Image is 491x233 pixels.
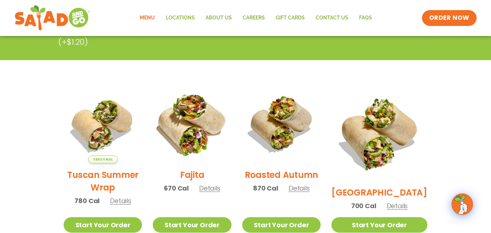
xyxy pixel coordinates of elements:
[64,85,142,163] img: Product photo for Tuscan Summer Wrap
[58,24,378,48] p: Pick your protein: roasted chicken, buffalo chicken or tofu (included) or steak (+$1.20)
[289,184,310,193] span: Details
[253,183,278,193] span: 870 Cal
[242,85,321,163] img: Product photo for Roasted Autumn Wrap
[351,201,376,211] span: 700 Cal
[237,10,270,26] a: Careers
[64,169,142,194] h2: Tuscan Summer Wrap
[134,10,377,26] nav: Menu
[160,10,200,26] a: Locations
[331,217,427,233] a: Start Your Order
[88,156,118,163] span: Seasonal
[270,10,310,26] a: GIFT CARDS
[110,196,131,205] span: Details
[310,10,354,26] a: Contact Us
[331,186,427,199] h2: [GEOGRAPHIC_DATA]
[153,217,231,233] a: Start Your Order
[164,183,189,193] span: 670 Cal
[134,10,160,26] a: Menu
[452,194,472,214] img: wpChatIcon
[14,4,90,32] img: new-SAG-logo-768×292
[387,201,408,210] span: Details
[199,184,220,193] span: Details
[422,10,477,26] a: ORDER NOW
[74,196,100,206] span: 780 Cal
[331,85,427,181] img: Product photo for BBQ Ranch Wrap
[64,217,142,233] a: Start Your Order
[146,78,238,170] img: Product photo for Fajita Wrap
[245,169,318,181] h2: Roasted Autumn
[354,10,377,26] a: FAQs
[200,10,237,26] a: About Us
[242,217,321,233] a: Start Your Order
[429,14,469,22] span: ORDER NOW
[180,169,205,181] h2: Fajita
